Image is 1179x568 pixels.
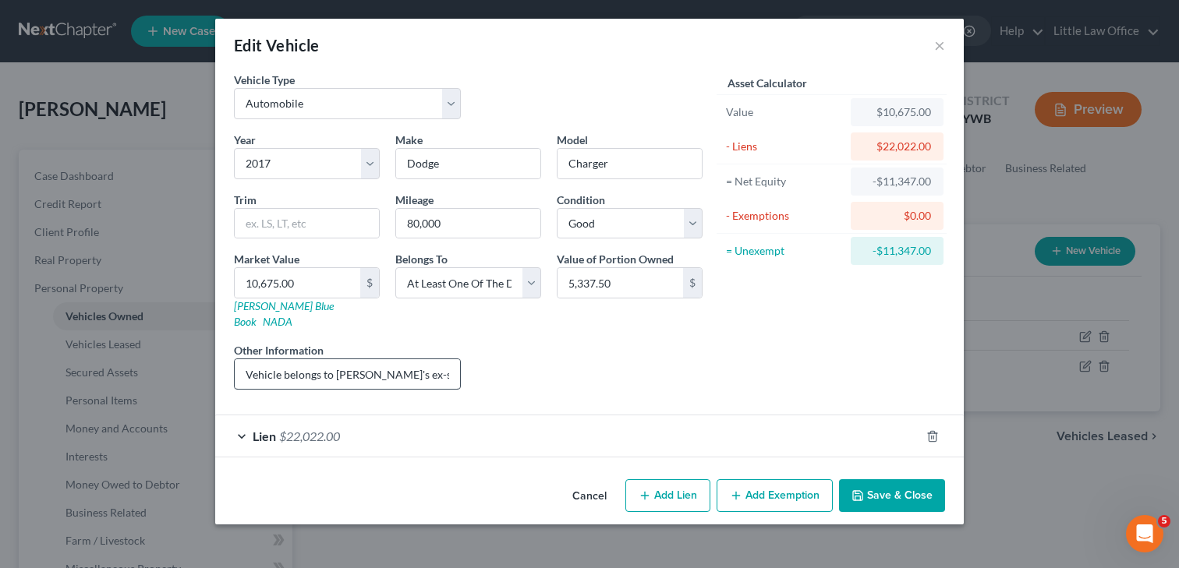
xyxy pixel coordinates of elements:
button: Add Exemption [717,479,833,512]
input: ex. LS, LT, etc [235,209,379,238]
span: Belongs To [395,252,448,266]
label: Mileage [395,192,434,208]
div: Value [726,104,844,120]
label: Vehicle Type [234,72,295,88]
button: Cancel [560,481,619,512]
div: $ [360,268,379,298]
input: (optional) [235,359,460,389]
input: 0.00 [558,268,683,298]
span: $22,022.00 [279,429,340,443]
label: Trim [234,192,257,208]
div: - Exemptions [726,208,844,224]
span: Make [395,133,423,146]
label: Other Information [234,342,324,358]
div: -$11,347.00 [863,243,931,259]
div: - Liens [726,139,844,154]
div: Edit Vehicle [234,34,320,56]
span: 5 [1158,515,1170,527]
input: ex. Altima [558,149,702,178]
div: $0.00 [863,208,931,224]
div: $ [683,268,702,298]
a: NADA [263,315,292,328]
div: = Unexempt [726,243,844,259]
span: Lien [253,429,276,443]
label: Year [234,132,256,148]
input: 0.00 [235,268,360,298]
button: × [934,36,945,55]
div: -$11,347.00 [863,174,931,189]
label: Asset Calculator [728,75,807,91]
input: -- [396,209,540,238]
label: Value of Portion Owned [557,251,674,267]
input: ex. Nissan [396,149,540,178]
a: [PERSON_NAME] Blue Book [234,299,334,328]
label: Model [557,132,588,148]
iframe: Intercom live chat [1126,515,1163,552]
label: Condition [557,192,605,208]
button: Add Lien [625,479,710,512]
div: = Net Equity [726,174,844,189]
label: Market Value [234,251,299,267]
button: Save & Close [839,479,945,512]
div: $22,022.00 [863,139,931,154]
div: $10,675.00 [863,104,931,120]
